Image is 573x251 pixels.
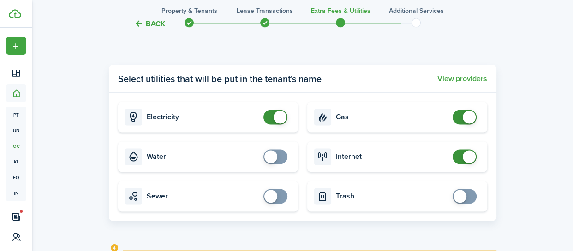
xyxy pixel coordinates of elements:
card-title: Electricity [147,113,259,121]
card-title: Gas [336,113,448,121]
h3: Lease Transactions [237,6,293,16]
button: Back [134,18,165,28]
button: View providers [437,75,487,83]
a: eq [6,169,26,185]
card-title: Trash [336,192,448,200]
a: un [6,123,26,138]
img: TenantCloud [9,9,21,18]
card-title: Internet [336,152,448,161]
h3: Extra fees & Utilities [311,6,370,16]
a: oc [6,138,26,154]
a: pt [6,107,26,123]
button: Open menu [6,37,26,55]
panel-main-title: Select utilities that will be put in the tenant's name [118,72,322,86]
h3: Property & Tenants [161,6,217,16]
card-title: Water [147,152,259,161]
a: in [6,185,26,201]
card-title: Sewer [147,192,259,200]
a: kl [6,154,26,169]
h3: Additional Services [389,6,444,16]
